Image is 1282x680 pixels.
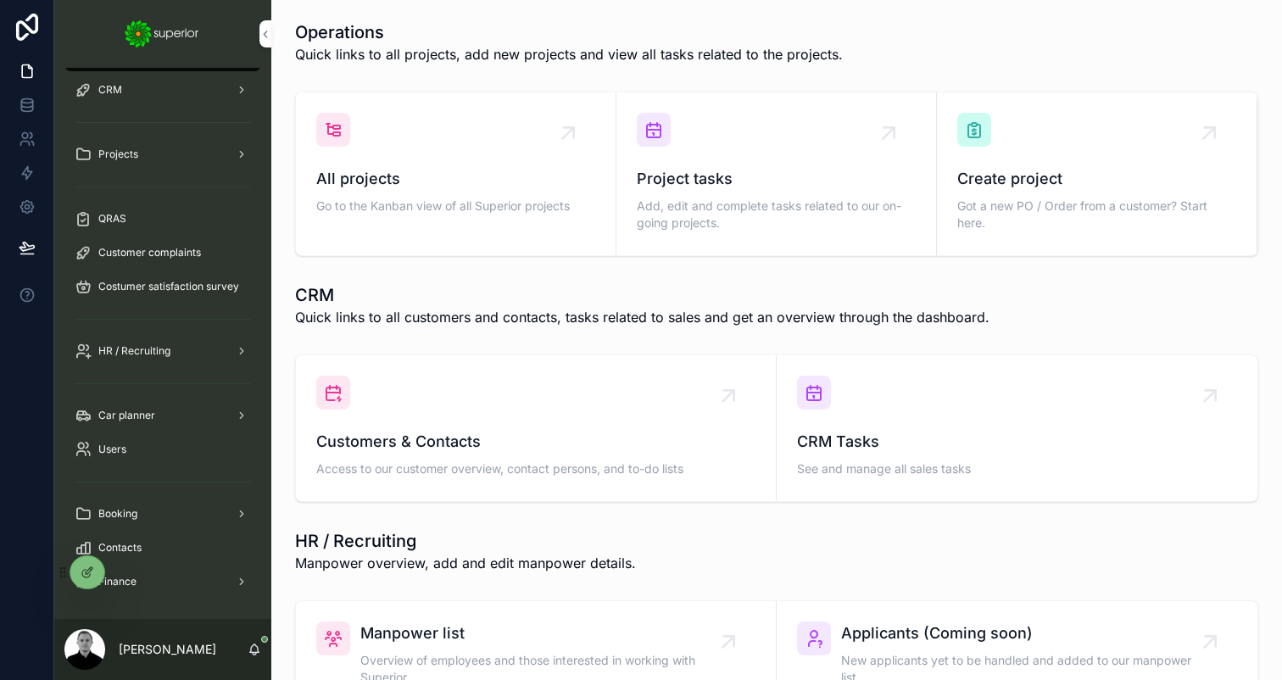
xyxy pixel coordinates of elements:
a: CRM [64,75,261,105]
div: scrollable content [54,68,271,619]
a: Booking [64,499,261,529]
a: All projectsGo to the Kanban view of all Superior projects [296,92,616,255]
a: QRAS [64,203,261,234]
a: Users [64,434,261,465]
a: Costumer satisfaction survey [64,271,261,302]
a: Customer complaints [64,237,261,268]
a: Finance [64,566,261,597]
span: CRM Tasks [797,430,1237,454]
a: Contacts [64,532,261,563]
span: Quick links to all projects, add new projects and view all tasks related to the projects. [295,44,843,64]
a: CRM TasksSee and manage all sales tasks [777,355,1257,501]
span: Quick links to all customers and contacts, tasks related to sales and get an overview through the... [295,307,989,327]
span: Booking [98,507,137,521]
a: Project tasksAdd, edit and complete tasks related to our on-going projects. [616,92,937,255]
span: Add, edit and complete tasks related to our on-going projects. [637,198,916,231]
p: [PERSON_NAME] [119,641,216,658]
span: Go to the Kanban view of all Superior projects [316,198,595,215]
h1: CRM [295,283,989,307]
span: All projects [316,167,595,191]
img: App logo [125,20,202,47]
span: CRM [98,83,122,97]
span: Got a new PO / Order from a customer? Start here. [957,198,1236,231]
span: Applicants (Coming soon) [841,621,1210,645]
a: HR / Recruiting [64,336,261,366]
span: Car planner [98,409,155,422]
span: Customer complaints [98,246,201,259]
span: Costumer satisfaction survey [98,280,239,293]
span: Manpower list [360,621,728,645]
a: Create projectGot a new PO / Order from a customer? Start here. [937,92,1257,255]
a: Customers & ContactsAccess to our customer overview, contact persons, and to-do lists [296,355,777,501]
span: See and manage all sales tasks [797,460,1237,477]
span: Manpower overview, add and edit manpower details. [295,553,636,573]
span: Access to our customer overview, contact persons, and to-do lists [316,460,755,477]
h1: Operations [295,20,843,44]
span: Customers & Contacts [316,430,755,454]
span: HR / Recruiting [98,344,170,358]
h1: HR / Recruiting [295,529,636,553]
a: Projects [64,139,261,170]
span: Project tasks [637,167,916,191]
span: Finance [98,575,137,588]
span: Projects [98,148,138,161]
span: Create project [957,167,1236,191]
span: QRAS [98,212,126,226]
a: Car planner [64,400,261,431]
span: Users [98,443,126,456]
span: Contacts [98,541,142,555]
